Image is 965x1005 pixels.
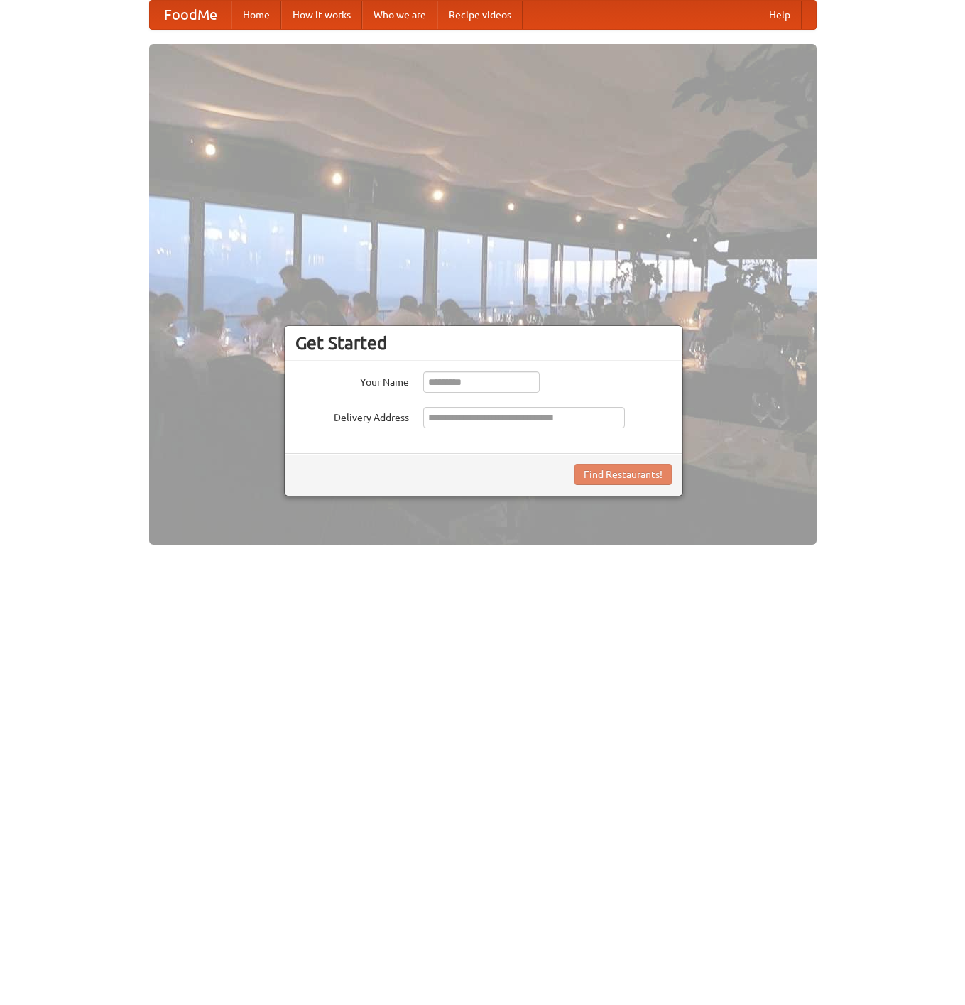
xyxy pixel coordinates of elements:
[295,332,672,354] h3: Get Started
[150,1,231,29] a: FoodMe
[295,407,409,425] label: Delivery Address
[574,464,672,485] button: Find Restaurants!
[295,371,409,389] label: Your Name
[437,1,523,29] a: Recipe videos
[231,1,281,29] a: Home
[281,1,362,29] a: How it works
[362,1,437,29] a: Who we are
[758,1,802,29] a: Help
